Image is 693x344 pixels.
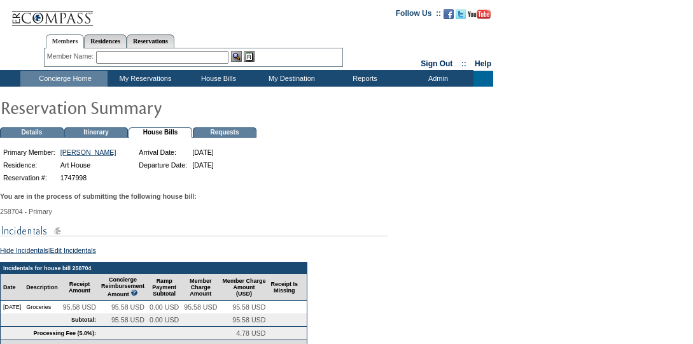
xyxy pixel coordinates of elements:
[236,329,265,337] span: 4.78 USD
[20,71,108,87] td: Concierge Home
[99,274,147,301] td: Concierge Reimbursement Amount
[59,159,118,171] td: Art House
[60,148,116,156] a: [PERSON_NAME]
[137,159,189,171] td: Departure Date:
[190,147,216,158] td: [DATE]
[421,59,452,68] a: Sign Out
[1,313,99,327] td: Subtotal:
[24,301,60,313] td: Groceries
[1,172,57,183] td: Reservation #:
[456,13,466,20] a: Follow us on Twitter
[475,59,491,68] a: Help
[147,274,181,301] td: Ramp Payment Subtotal
[150,303,179,311] span: 0.00 USD
[444,9,454,19] img: Become our fan on Facebook
[111,303,144,311] span: 95.58 USD
[231,51,242,62] img: View
[468,13,491,20] a: Subscribe to our YouTube Channel
[150,316,179,324] span: 0.00 USD
[444,13,454,20] a: Become our fan on Facebook
[1,301,24,313] td: [DATE]
[137,147,189,158] td: Arrival Date:
[60,274,99,301] td: Receipt Amount
[129,127,192,138] td: House Bills
[181,274,220,301] td: Member Charge Amount
[456,9,466,19] img: Follow us on Twitter
[468,10,491,19] img: Subscribe to our YouTube Channel
[84,34,127,48] a: Residences
[461,59,466,68] span: ::
[1,159,57,171] td: Residence:
[127,34,174,48] a: Reservations
[327,71,400,87] td: Reports
[1,262,307,274] td: Incidentals for house bill 258704
[63,303,96,311] span: 95.58 USD
[50,247,96,254] a: Edit Incidentals
[244,51,255,62] img: Reservations
[232,303,265,311] span: 95.58 USD
[108,71,181,87] td: My Reservations
[1,147,57,158] td: Primary Member:
[111,316,144,324] span: 95.58 USD
[268,274,300,301] td: Receipt Is Missing
[47,51,96,62] div: Member Name:
[400,71,473,87] td: Admin
[181,71,254,87] td: House Bills
[396,8,441,23] td: Follow Us ::
[59,172,118,183] td: 1747998
[130,289,138,296] img: questionMark_lightBlue.gif
[24,274,60,301] td: Description
[220,274,268,301] td: Member Charge Amount (USD)
[254,71,327,87] td: My Destination
[1,274,24,301] td: Date
[190,159,216,171] td: [DATE]
[1,327,99,340] td: Processing Fee (5.0%):
[64,127,128,138] td: Itinerary
[193,127,256,138] td: Requests
[232,316,265,324] span: 95.58 USD
[184,303,217,311] span: 95.58 USD
[46,34,85,48] a: Members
